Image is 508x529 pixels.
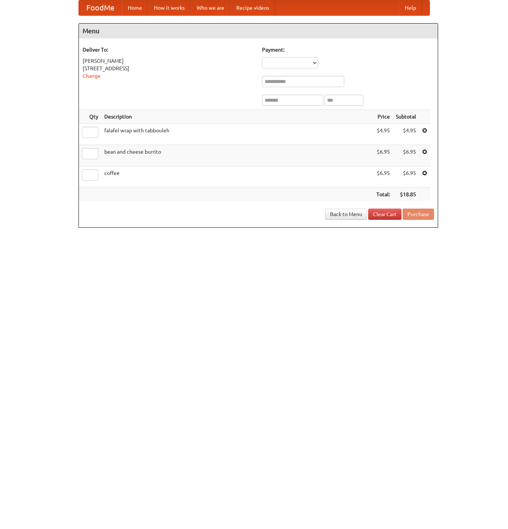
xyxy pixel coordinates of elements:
[101,166,373,188] td: coffee
[373,110,393,124] th: Price
[373,188,393,202] th: Total:
[101,110,373,124] th: Description
[122,0,148,15] a: Home
[373,124,393,145] td: $4.95
[191,0,230,15] a: Who we are
[230,0,275,15] a: Recipe videos
[101,145,373,166] td: bean and cheese burrito
[83,46,255,53] h5: Deliver To:
[368,209,401,220] a: Clear Cart
[325,209,367,220] a: Back to Menu
[393,124,419,145] td: $4.95
[83,57,255,65] div: [PERSON_NAME]
[393,166,419,188] td: $6.95
[393,110,419,124] th: Subtotal
[399,0,422,15] a: Help
[79,24,438,39] h4: Menu
[101,124,373,145] td: falafel wrap with tabbouleh
[83,73,101,79] a: Change
[83,65,255,72] div: [STREET_ADDRESS]
[262,46,434,53] h5: Payment:
[148,0,191,15] a: How it works
[373,166,393,188] td: $6.95
[373,145,393,166] td: $6.95
[393,145,419,166] td: $6.95
[79,110,101,124] th: Qty
[393,188,419,202] th: $18.85
[403,209,434,220] button: Purchase
[79,0,122,15] a: FoodMe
